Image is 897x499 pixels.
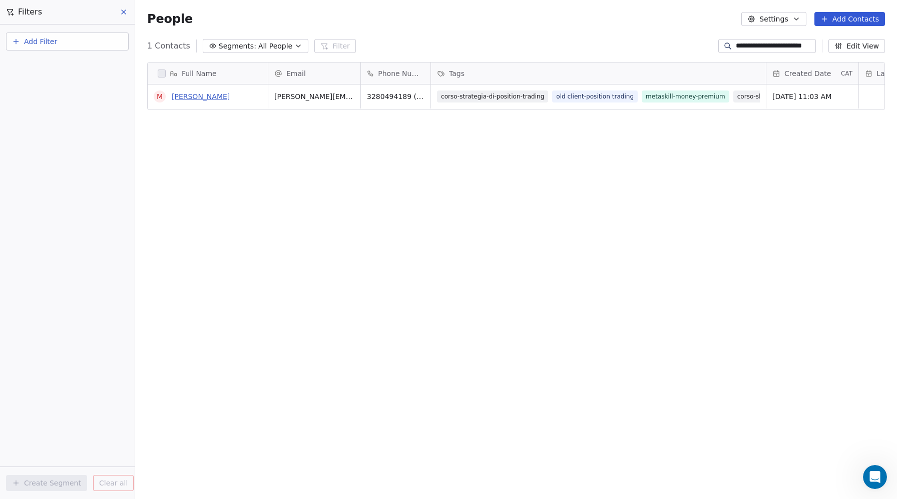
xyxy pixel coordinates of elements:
div: m [157,91,163,102]
div: Created DateCAT [766,62,858,84]
button: Add Contacts [814,12,885,26]
div: Phone Number [361,62,430,84]
span: Tags [449,68,465,78]
span: Segments: [219,41,256,51]
span: Email [286,68,306,78]
span: CAT [841,69,852,77]
div: Email [268,62,360,84]
span: Phone Number [378,68,424,78]
button: Filter [314,39,356,53]
span: People [147,11,193,26]
span: corso-short-selling-program [733,90,825,102]
div: Tags [431,62,766,84]
div: Full Name [148,62,268,84]
button: Edit View [828,39,885,53]
span: 1 Contacts [147,40,190,52]
button: Settings [741,12,806,26]
span: Full Name [182,68,217,78]
iframe: Intercom live chat [863,465,887,489]
span: old client-position trading [552,90,638,102]
span: 3280494189 (Work) [367,91,424,101]
span: corso-strategia-di-position-trading [437,90,548,102]
span: metaskill-money-premium [642,90,729,102]
span: [PERSON_NAME][EMAIL_ADDRESS][DOMAIN_NAME] [274,91,354,101]
span: [DATE] 11:03 AM [772,91,852,101]
span: Created Date [784,68,831,78]
div: grid [148,84,268,477]
a: [PERSON_NAME] [172,92,230,100]
span: All People [258,41,292,51]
